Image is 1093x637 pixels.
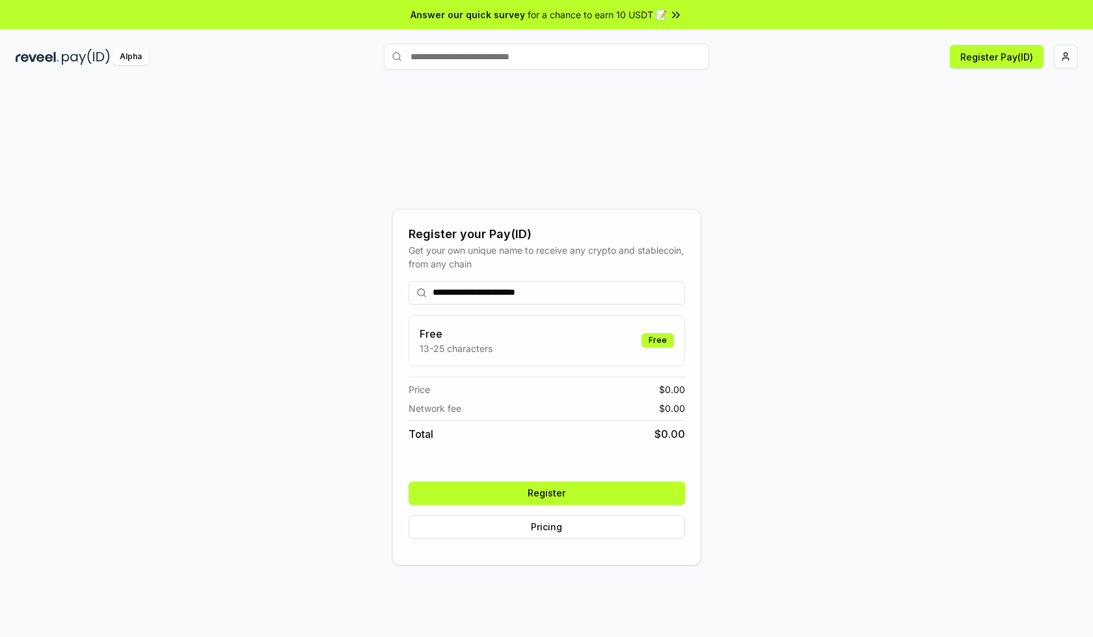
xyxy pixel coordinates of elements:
p: 13-25 characters [420,342,493,355]
span: Total [409,426,433,442]
div: Register your Pay(ID) [409,225,685,243]
div: Get your own unique name to receive any crypto and stablecoin, from any chain [409,243,685,271]
div: Alpha [113,49,149,65]
img: reveel_dark [16,49,59,65]
span: $ 0.00 [654,426,685,442]
h3: Free [420,326,493,342]
button: Register Pay(ID) [950,45,1044,68]
span: for a chance to earn 10 USDT 📝 [528,8,667,21]
div: Free [641,333,674,347]
button: Pricing [409,515,685,539]
span: Network fee [409,401,461,415]
span: Price [409,383,430,396]
img: pay_id [62,49,110,65]
span: Answer our quick survey [411,8,525,21]
button: Register [409,481,685,505]
span: $ 0.00 [659,383,685,396]
span: $ 0.00 [659,401,685,415]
